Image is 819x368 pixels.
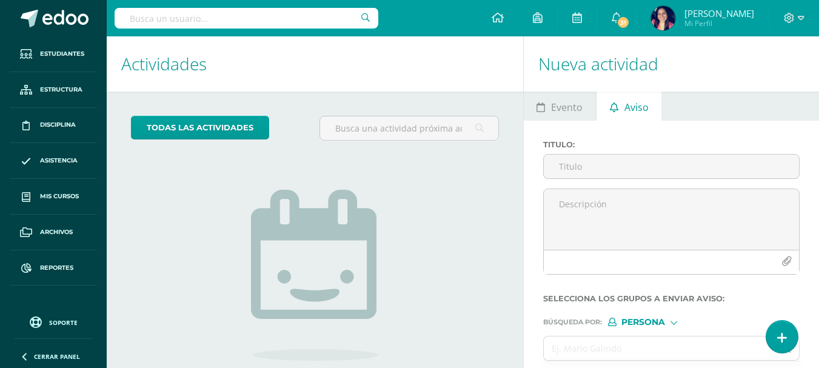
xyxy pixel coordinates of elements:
span: Estructura [40,85,82,95]
label: Titulo : [543,140,800,149]
a: Disciplina [10,108,97,144]
h1: Nueva actividad [538,36,804,92]
a: Archivos [10,215,97,250]
a: Estructura [10,72,97,108]
a: Estudiantes [10,36,97,72]
img: 1ddc30fbb94eda4e92d8232ccb25b2c3.png [651,6,675,30]
a: Mis cursos [10,179,97,215]
a: Asistencia [10,143,97,179]
img: no_activities.png [251,190,378,361]
span: Reportes [40,263,73,273]
label: Selecciona los grupos a enviar aviso : [543,294,800,303]
span: Asistencia [40,156,78,166]
span: Evento [551,93,583,122]
a: Soporte [15,313,92,330]
span: Búsqueda por : [543,319,602,326]
span: Disciplina [40,120,76,130]
span: Soporte [49,318,78,327]
span: Persona [621,319,665,326]
input: Busca una actividad próxima aquí... [320,116,498,140]
a: Aviso [597,92,661,121]
span: [PERSON_NAME] [684,7,754,19]
input: Ej. Mario Galindo [544,336,775,360]
span: Mis cursos [40,192,79,201]
span: Estudiantes [40,49,84,59]
span: 31 [617,16,630,29]
a: todas las Actividades [131,116,269,139]
input: Busca un usuario... [115,8,378,28]
a: Reportes [10,250,97,286]
span: Cerrar panel [34,352,80,361]
h1: Actividades [121,36,509,92]
div: [object Object] [608,318,699,326]
input: Titulo [544,155,799,178]
span: Mi Perfil [684,18,754,28]
a: Evento [524,92,596,121]
span: Archivos [40,227,73,237]
span: Aviso [624,93,649,122]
